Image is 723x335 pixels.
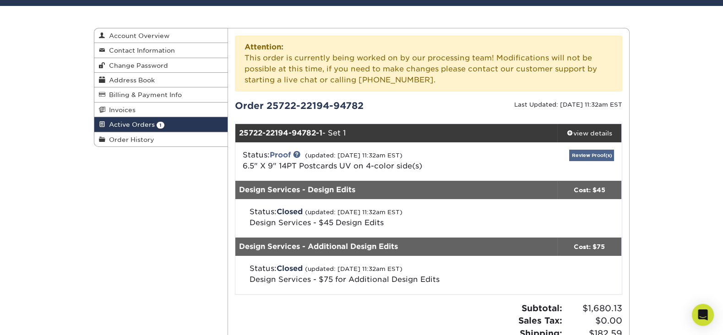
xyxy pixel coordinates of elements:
div: Open Intercom Messenger [692,304,714,326]
strong: Cost: $45 [574,186,605,194]
a: Contact Information [94,43,228,58]
span: Active Orders [105,121,155,128]
span: 1 [157,122,164,129]
div: view details [557,129,622,138]
small: Last Updated: [DATE] 11:32am EST [514,101,622,108]
a: Proof [270,151,291,159]
a: Account Overview [94,28,228,43]
a: 6.5" X 9" 14PT Postcards UV on 4-color side(s) [243,162,422,170]
span: Order History [105,136,154,143]
span: Contact Information [105,47,175,54]
a: Order History [94,132,228,146]
span: Invoices [105,106,136,113]
a: Billing & Payment Info [94,87,228,102]
strong: Attention: [245,43,283,51]
small: (updated: [DATE] 11:32am EST) [305,265,402,272]
small: (updated: [DATE] 11:32am EST) [305,152,402,159]
iframe: Google Customer Reviews [2,307,78,332]
span: Change Password [105,62,168,69]
strong: Design Services - Additional Design Edits [239,242,398,251]
a: Review Proof(s) [569,150,614,161]
span: Account Overview [105,32,169,39]
div: Status: [243,206,490,228]
span: Closed [277,264,303,273]
strong: Cost: $75 [574,243,605,250]
span: Design Services - $75 for Additional Design Edits [250,275,440,284]
span: Address Book [105,76,155,84]
div: Status: [243,263,490,285]
span: Design Services - $45 Design Edits [250,218,384,227]
div: - Set 1 [235,124,557,142]
span: $0.00 [565,314,622,327]
strong: Sales Tax: [518,315,562,325]
a: Invoices [94,103,228,117]
a: Active Orders 1 [94,117,228,132]
strong: 25722-22194-94782-1 [239,129,322,137]
strong: Subtotal: [522,303,562,313]
div: Order 25722-22194-94782 [228,99,429,113]
span: Billing & Payment Info [105,91,182,98]
a: view details [557,124,622,142]
a: Change Password [94,58,228,73]
div: Status: [236,150,493,172]
span: Closed [277,207,303,216]
small: (updated: [DATE] 11:32am EST) [305,209,402,216]
span: $1,680.13 [565,302,622,315]
a: Address Book [94,73,228,87]
strong: Design Services - Design Edits [239,185,355,194]
div: This order is currently being worked on by our processing team! Modifications will not be possibl... [235,36,622,92]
